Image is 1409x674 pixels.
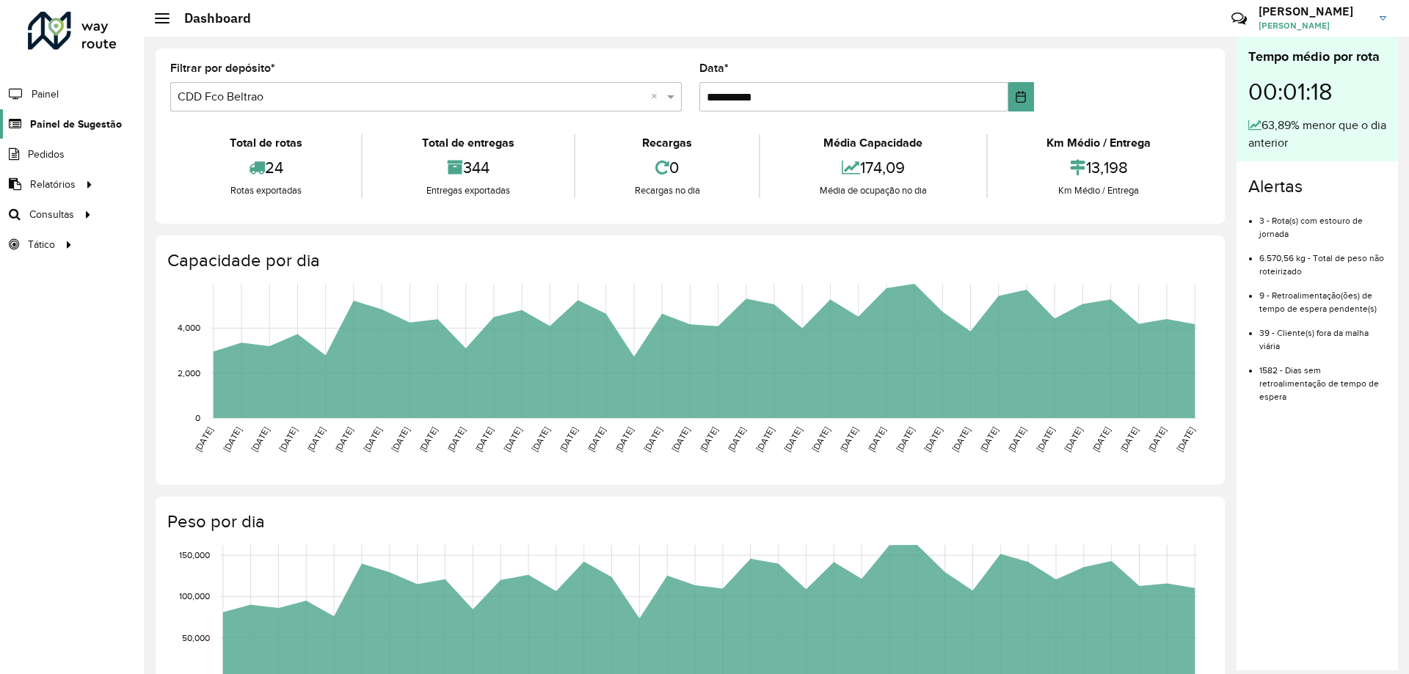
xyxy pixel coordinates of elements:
[782,425,804,453] text: [DATE]
[1223,3,1255,34] a: Contato Rápido
[726,425,747,453] text: [DATE]
[1091,425,1112,453] text: [DATE]
[1259,4,1369,18] h3: [PERSON_NAME]
[30,117,122,132] span: Painel de Sugestão
[366,134,569,152] div: Total de entregas
[579,183,755,198] div: Recargas no dia
[1248,47,1386,67] div: Tempo médio por rota
[1248,117,1386,152] div: 63,89% menor que o dia anterior
[502,425,523,453] text: [DATE]
[764,152,982,183] div: 174,09
[558,425,579,453] text: [DATE]
[614,425,635,453] text: [DATE]
[698,425,719,453] text: [DATE]
[1008,82,1034,111] button: Choose Date
[167,250,1210,271] h4: Capacidade por dia
[305,425,327,453] text: [DATE]
[586,425,607,453] text: [DATE]
[178,323,200,333] text: 4,000
[222,425,243,453] text: [DATE]
[1146,425,1168,453] text: [DATE]
[1259,278,1386,315] li: 9 - Retroalimentação(ões) de tempo de espera pendente(s)
[991,152,1206,183] div: 13,198
[764,134,982,152] div: Média Capacidade
[179,592,210,601] text: 100,000
[30,177,76,192] span: Relatórios
[579,152,755,183] div: 0
[333,425,354,453] text: [DATE]
[473,425,495,453] text: [DATE]
[764,183,982,198] div: Média de ocupação no dia
[366,152,569,183] div: 344
[754,425,775,453] text: [DATE]
[277,425,299,453] text: [DATE]
[895,425,916,453] text: [DATE]
[530,425,551,453] text: [DATE]
[174,152,357,183] div: 24
[978,425,1000,453] text: [DATE]
[179,550,210,560] text: 150,000
[29,207,74,222] span: Consultas
[1006,425,1027,453] text: [DATE]
[250,425,271,453] text: [DATE]
[167,511,1210,532] h4: Peso por dia
[1259,19,1369,32] span: [PERSON_NAME]
[195,413,200,422] text: 0
[28,147,65,162] span: Pedidos
[991,134,1206,152] div: Km Médio / Entrega
[418,425,439,453] text: [DATE]
[193,425,214,453] text: [DATE]
[651,88,663,106] span: Clear all
[922,425,944,453] text: [DATE]
[642,425,663,453] text: [DATE]
[991,183,1206,198] div: Km Médio / Entrega
[1175,425,1196,453] text: [DATE]
[1035,425,1056,453] text: [DATE]
[670,425,691,453] text: [DATE]
[1259,241,1386,278] li: 6.570,56 kg - Total de peso não roteirizado
[170,10,251,26] h2: Dashboard
[810,425,831,453] text: [DATE]
[1063,425,1084,453] text: [DATE]
[1259,203,1386,241] li: 3 - Rota(s) com estouro de jornada
[445,425,467,453] text: [DATE]
[950,425,972,453] text: [DATE]
[1118,425,1140,453] text: [DATE]
[1248,176,1386,197] h4: Alertas
[170,59,275,77] label: Filtrar por depósito
[28,237,55,252] span: Tático
[838,425,859,453] text: [DATE]
[1259,315,1386,353] li: 39 - Cliente(s) fora da malha viária
[1259,353,1386,403] li: 1582 - Dias sem retroalimentação de tempo de espera
[1248,67,1386,117] div: 00:01:18
[362,425,383,453] text: [DATE]
[174,183,357,198] div: Rotas exportadas
[366,183,569,198] div: Entregas exportadas
[174,134,357,152] div: Total de rotas
[699,59,729,77] label: Data
[182,633,210,642] text: 50,000
[32,87,59,102] span: Painel
[390,425,411,453] text: [DATE]
[866,425,887,453] text: [DATE]
[178,368,200,378] text: 2,000
[579,134,755,152] div: Recargas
